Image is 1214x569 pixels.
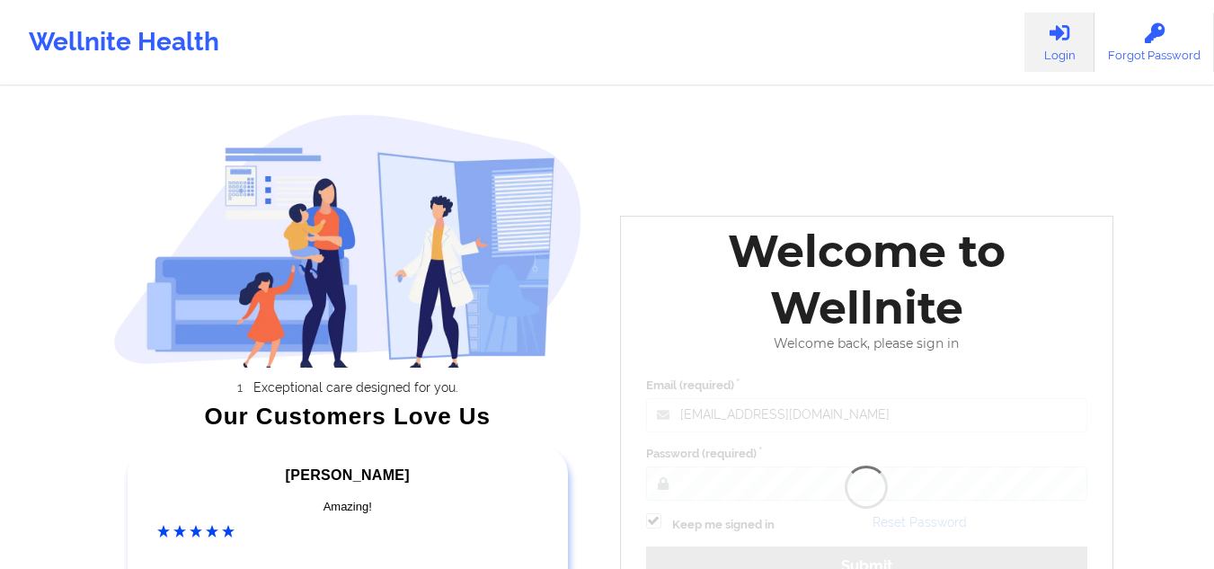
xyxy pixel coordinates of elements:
[634,336,1101,351] div: Welcome back, please sign in
[1024,13,1094,72] a: Login
[113,407,582,425] div: Our Customers Love Us
[129,380,582,395] li: Exceptional care designed for you.
[113,113,582,368] img: wellnite-auth-hero_200.c722682e.png
[157,498,538,516] div: Amazing!
[286,467,410,483] span: [PERSON_NAME]
[634,223,1101,336] div: Welcome to Wellnite
[1094,13,1214,72] a: Forgot Password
